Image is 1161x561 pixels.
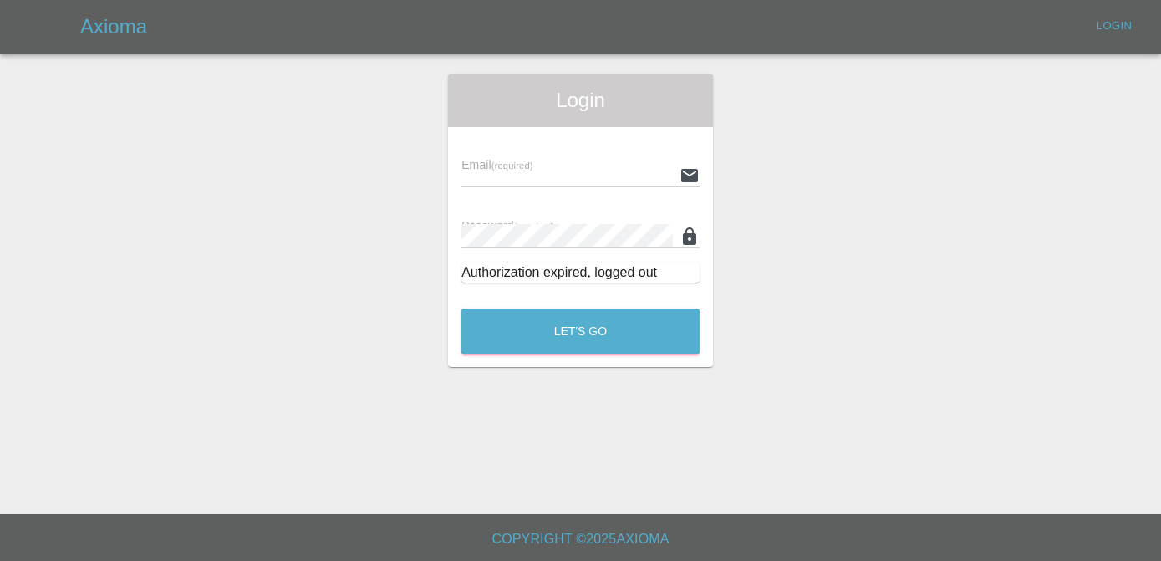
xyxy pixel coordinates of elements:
[461,309,700,354] button: Let's Go
[80,13,147,40] h5: Axioma
[461,87,700,114] span: Login
[491,161,533,171] small: (required)
[461,263,700,283] div: Authorization expired, logged out
[514,222,556,232] small: (required)
[461,219,555,232] span: Password
[13,528,1148,551] h6: Copyright © 2025 Axioma
[1087,13,1141,39] a: Login
[461,158,532,171] span: Email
